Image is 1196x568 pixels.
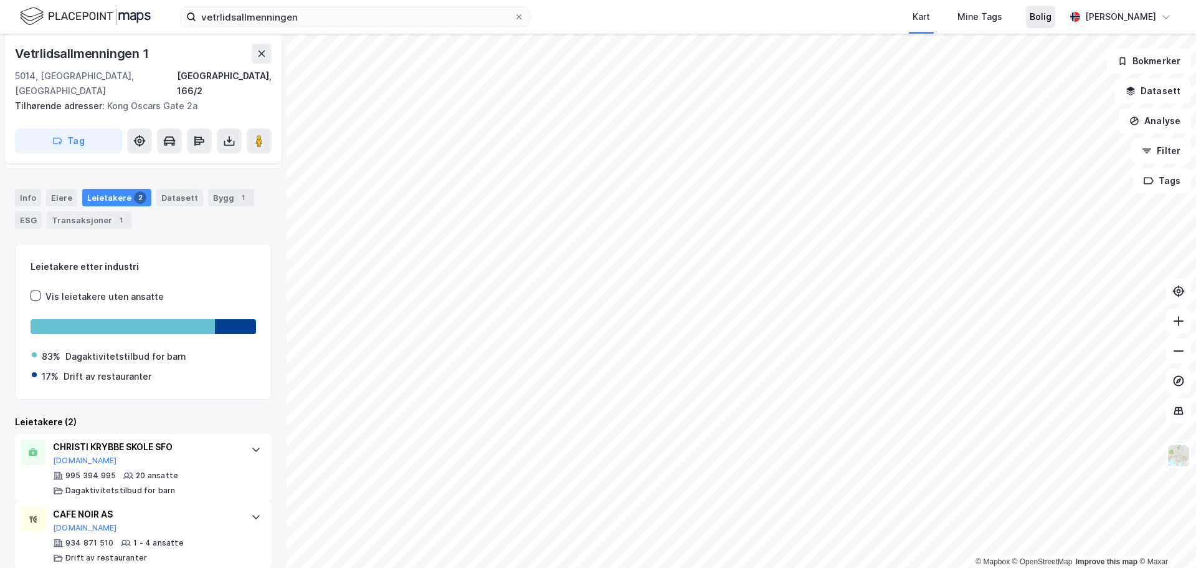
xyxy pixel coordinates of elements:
[42,349,60,364] div: 83%
[208,189,254,206] div: Bygg
[1167,444,1190,468] img: Z
[1134,508,1196,568] div: Kontrollprogram for chat
[1012,557,1073,566] a: OpenStreetMap
[133,538,184,548] div: 1 - 4 ansatte
[1119,108,1191,133] button: Analyse
[20,6,151,27] img: logo.f888ab2527a4732fd821a326f86c7f29.svg
[196,7,514,26] input: Søk på adresse, matrikkel, gårdeiere, leietakere eller personer
[15,100,107,111] span: Tilhørende adresser:
[115,214,127,226] div: 1
[15,99,262,113] div: Kong Oscars Gate 2a
[65,349,186,364] div: Dagaktivitetstilbud for barn
[65,553,147,563] div: Drift av restauranter
[15,69,177,99] div: 5014, [GEOGRAPHIC_DATA], [GEOGRAPHIC_DATA]
[65,471,116,481] div: 995 394 995
[45,289,164,304] div: Vis leietakere uten ansatte
[1076,557,1137,566] a: Improve this map
[65,486,176,496] div: Dagaktivitetstilbud for barn
[53,507,239,522] div: CAFE NOIR AS
[177,69,272,99] div: [GEOGRAPHIC_DATA], 166/2
[15,415,272,430] div: Leietakere (2)
[1107,49,1191,74] button: Bokmerker
[31,259,256,274] div: Leietakere etter industri
[1085,9,1156,24] div: [PERSON_NAME]
[53,440,239,455] div: CHRISTI KRYBBE SKOLE SFO
[957,9,1002,24] div: Mine Tags
[46,189,77,206] div: Eiere
[64,369,151,384] div: Drift av restauranter
[82,189,151,206] div: Leietakere
[1134,508,1196,568] iframe: Chat Widget
[53,456,117,466] button: [DOMAIN_NAME]
[975,557,1010,566] a: Mapbox
[1030,9,1051,24] div: Bolig
[136,471,178,481] div: 20 ansatte
[1133,168,1191,193] button: Tags
[1131,138,1191,163] button: Filter
[1115,79,1191,103] button: Datasett
[47,211,132,229] div: Transaksjoner
[15,44,151,64] div: Vetrlidsallmenningen 1
[15,128,122,153] button: Tag
[53,523,117,533] button: [DOMAIN_NAME]
[156,189,203,206] div: Datasett
[65,538,113,548] div: 934 871 510
[15,211,42,229] div: ESG
[913,9,930,24] div: Kart
[237,191,249,204] div: 1
[42,369,59,384] div: 17%
[15,189,41,206] div: Info
[134,191,146,204] div: 2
